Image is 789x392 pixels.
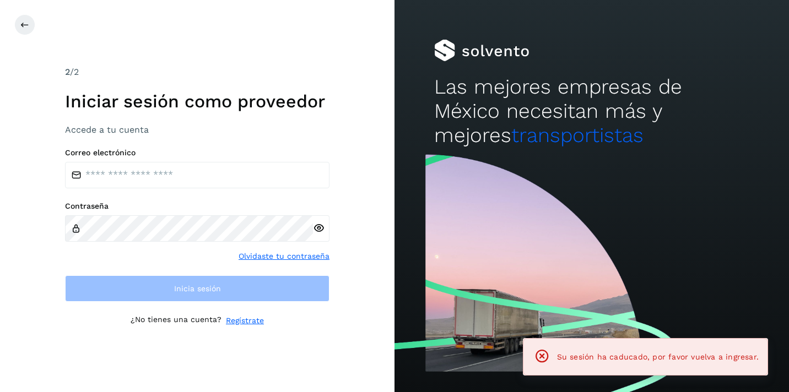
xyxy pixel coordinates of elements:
span: transportistas [511,123,644,147]
label: Correo electrónico [65,148,329,157]
a: Regístrate [226,315,264,326]
label: Contraseña [65,202,329,211]
span: Su sesión ha caducado, por favor vuelva a ingresar. [557,352,759,361]
h3: Accede a tu cuenta [65,124,329,135]
div: /2 [65,66,329,79]
p: ¿No tienes una cuenta? [131,315,221,326]
span: Inicia sesión [174,285,221,292]
h2: Las mejores empresas de México necesitan más y mejores [434,75,750,148]
button: Inicia sesión [65,275,329,302]
h1: Iniciar sesión como proveedor [65,91,329,112]
a: Olvidaste tu contraseña [239,251,329,262]
span: 2 [65,67,70,77]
